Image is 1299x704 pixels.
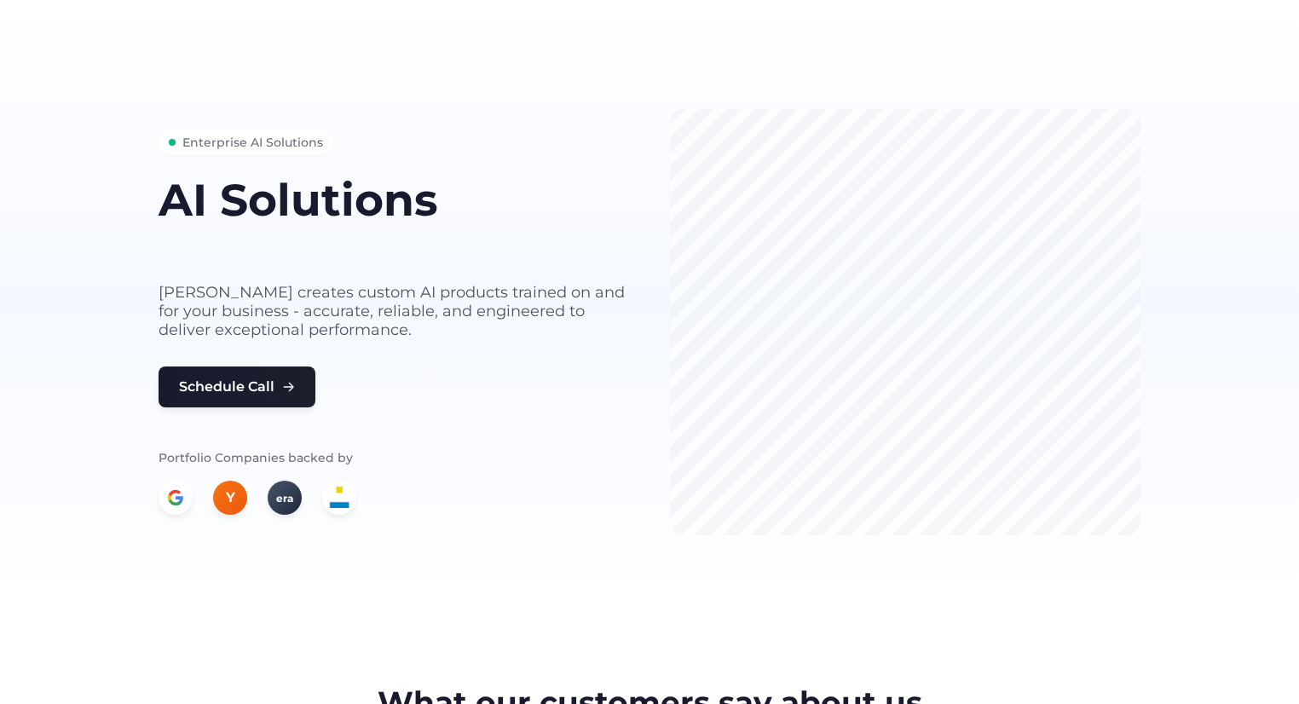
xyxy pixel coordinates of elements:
div: era [268,481,302,515]
span: Enterprise AI Solutions [182,133,323,152]
p: Portfolio Companies backed by [159,448,629,467]
h2: built for your business needs [159,231,629,263]
p: [PERSON_NAME] creates custom AI products trained on and for your business - accurate, reliable, a... [159,283,629,339]
button: Schedule Call [159,366,315,407]
h1: AI Solutions [159,176,629,224]
div: Y [213,481,247,515]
